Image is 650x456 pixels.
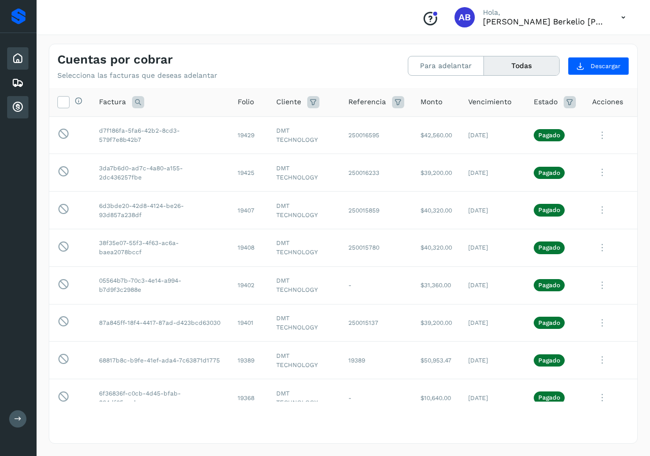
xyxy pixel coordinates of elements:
[538,394,560,401] p: Pagado
[408,56,484,75] button: Para adelantar
[412,304,460,342] td: $39,200.00
[412,229,460,266] td: $40,320.00
[230,116,268,154] td: 19429
[276,97,301,107] span: Cliente
[340,304,412,342] td: 250015137
[230,266,268,304] td: 19402
[460,154,526,192] td: [DATE]
[340,379,412,417] td: -
[91,379,230,417] td: 6f36836f-c0cb-4d45-bfab-864df05ceabc
[91,154,230,192] td: 3da7b6d0-ad7c-4a80-a155-2dc436257fbe
[91,192,230,229] td: 6d3bde20-42d8-4124-be26-93d857a238df
[348,97,386,107] span: Referencia
[7,47,28,70] div: Inicio
[591,62,621,71] span: Descargar
[412,266,460,304] td: $31,360.00
[592,97,623,107] span: Acciones
[230,304,268,342] td: 19401
[230,342,268,379] td: 19389
[483,8,605,17] p: Hola,
[7,96,28,118] div: Cuentas por cobrar
[57,71,217,80] p: Selecciona las facturas que deseas adelantar
[340,229,412,266] td: 250015780
[412,342,460,379] td: $50,953.47
[538,169,560,176] p: Pagado
[412,379,460,417] td: $10,640.00
[460,342,526,379] td: [DATE]
[538,282,560,289] p: Pagado
[568,57,629,75] button: Descargar
[534,97,558,107] span: Estado
[460,192,526,229] td: [DATE]
[268,192,340,229] td: DMT TECHNOLOGY
[460,266,526,304] td: [DATE]
[538,132,560,139] p: Pagado
[91,342,230,379] td: 68817b8c-b9fe-41ef-ada4-7c63871d1775
[230,192,268,229] td: 19407
[268,342,340,379] td: DMT TECHNOLOGY
[238,97,254,107] span: Folio
[268,229,340,266] td: DMT TECHNOLOGY
[268,154,340,192] td: DMT TECHNOLOGY
[230,229,268,266] td: 19408
[538,206,560,214] p: Pagado
[412,116,460,154] td: $42,560.00
[468,97,511,107] span: Vencimiento
[460,229,526,266] td: [DATE]
[484,56,559,75] button: Todas
[268,379,340,417] td: DMT TECHNOLOGY
[460,304,526,342] td: [DATE]
[230,379,268,417] td: 19368
[57,52,173,67] h4: Cuentas por cobrar
[340,154,412,192] td: 250016233
[538,244,560,251] p: Pagado
[91,266,230,304] td: 05564b7b-70c3-4e14-a994-b7d9f3c2988e
[340,266,412,304] td: -
[230,154,268,192] td: 19425
[460,116,526,154] td: [DATE]
[268,266,340,304] td: DMT TECHNOLOGY
[7,72,28,94] div: Embarques
[99,97,126,107] span: Factura
[340,192,412,229] td: 250015859
[340,116,412,154] td: 250016595
[268,116,340,154] td: DMT TECHNOLOGY
[538,357,560,364] p: Pagado
[483,17,605,26] p: Arturo Berkelio Martinez Hernández
[420,97,442,107] span: Monto
[340,342,412,379] td: 19389
[412,154,460,192] td: $39,200.00
[91,116,230,154] td: d7f186fa-5fa6-42b2-8cd3-579f7e8b42b7
[460,379,526,417] td: [DATE]
[268,304,340,342] td: DMT TECHNOLOGY
[412,192,460,229] td: $40,320.00
[538,319,560,326] p: Pagado
[91,304,230,342] td: 87a845ff-18f4-4417-87ad-d423bcd63030
[91,229,230,266] td: 38f35e07-55f3-4f63-ac6a-baea2078bccf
